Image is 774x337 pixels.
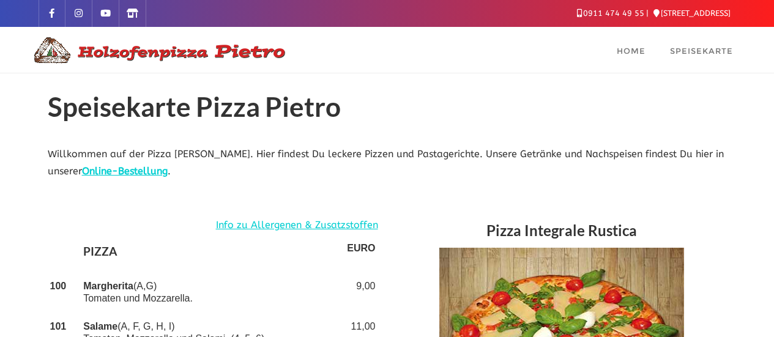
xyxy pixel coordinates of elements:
a: Speisekarte [658,27,745,73]
a: Online-Bestellung [82,165,168,177]
td: 9,00 [344,272,378,313]
p: Willkommen auf der Pizza [PERSON_NAME]. Hier findest Du leckere Pizzen und Pastagerichte. Unsere ... [48,146,727,181]
span: Home [617,46,646,56]
strong: Salame [83,321,117,331]
strong: 100 [50,281,67,291]
a: Info zu Allergenen & Zusatzstoffen [216,217,378,234]
a: 0911 474 49 55 [577,9,644,18]
span: Speisekarte [670,46,733,56]
a: [STREET_ADDRESS] [653,9,731,18]
strong: Margherita [83,281,133,291]
h3: Pizza Integrale Rustica [396,217,727,248]
td: (A,G) Tomaten und Mozzarella. [81,272,344,313]
h4: PIZZA [83,242,342,264]
a: Home [605,27,658,73]
strong: 101 [50,321,67,331]
h1: Speisekarte Pizza Pietro [48,92,727,127]
img: Logo [29,35,286,65]
strong: EURO [347,243,375,253]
